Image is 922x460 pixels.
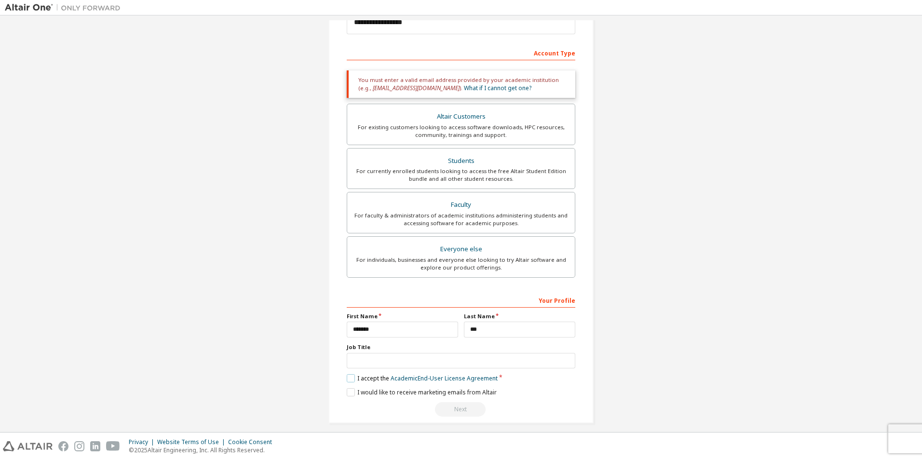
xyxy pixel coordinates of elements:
[347,70,575,98] div: You must enter a valid email address provided by your academic institution (e.g., ).
[106,441,120,451] img: youtube.svg
[464,84,531,92] a: What if I cannot get one?
[228,438,278,446] div: Cookie Consent
[74,441,84,451] img: instagram.svg
[347,402,575,417] div: You need to provide your academic email
[58,441,68,451] img: facebook.svg
[353,123,569,139] div: For existing customers looking to access software downloads, HPC resources, community, trainings ...
[347,312,458,320] label: First Name
[347,388,497,396] label: I would like to receive marketing emails from Altair
[353,212,569,227] div: For faculty & administrators of academic institutions administering students and accessing softwa...
[353,198,569,212] div: Faculty
[353,256,569,271] div: For individuals, businesses and everyone else looking to try Altair software and explore our prod...
[347,374,498,382] label: I accept the
[373,84,460,92] span: [EMAIL_ADDRESS][DOMAIN_NAME]
[353,243,569,256] div: Everyone else
[157,438,228,446] div: Website Terms of Use
[3,441,53,451] img: altair_logo.svg
[464,312,575,320] label: Last Name
[347,343,575,351] label: Job Title
[129,438,157,446] div: Privacy
[347,45,575,60] div: Account Type
[90,441,100,451] img: linkedin.svg
[353,154,569,168] div: Students
[347,292,575,308] div: Your Profile
[129,446,278,454] p: © 2025 Altair Engineering, Inc. All Rights Reserved.
[353,167,569,183] div: For currently enrolled students looking to access the free Altair Student Edition bundle and all ...
[353,110,569,123] div: Altair Customers
[391,374,498,382] a: Academic End-User License Agreement
[5,3,125,13] img: Altair One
